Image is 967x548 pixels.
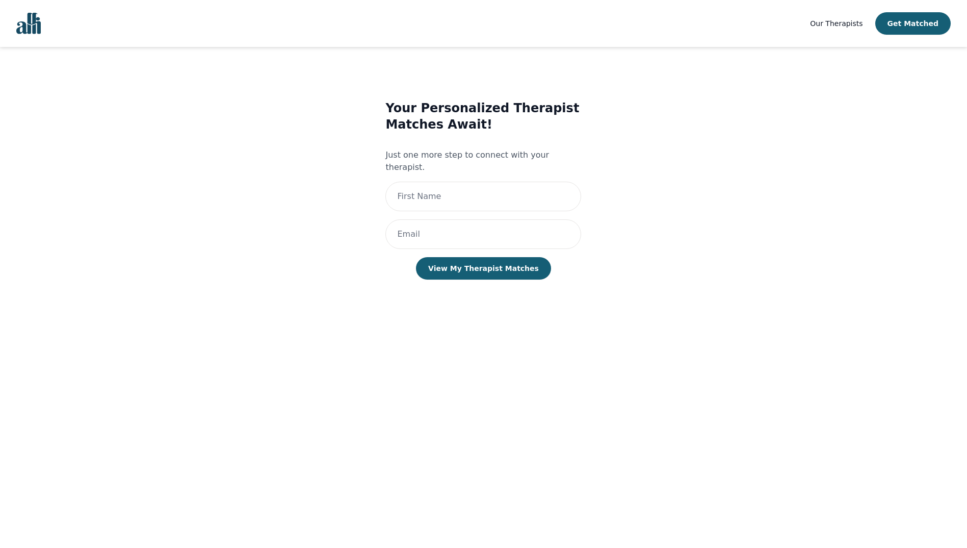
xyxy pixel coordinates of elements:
[875,12,951,35] button: Get Matched
[416,257,551,280] button: View My Therapist Matches
[810,17,863,30] a: Our Therapists
[385,182,581,211] input: First Name
[385,149,581,173] p: Just one more step to connect with your therapist.
[385,219,581,249] input: Email
[810,19,863,28] span: Our Therapists
[16,13,41,34] img: alli logo
[385,100,581,133] h3: Your Personalized Therapist Matches Await!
